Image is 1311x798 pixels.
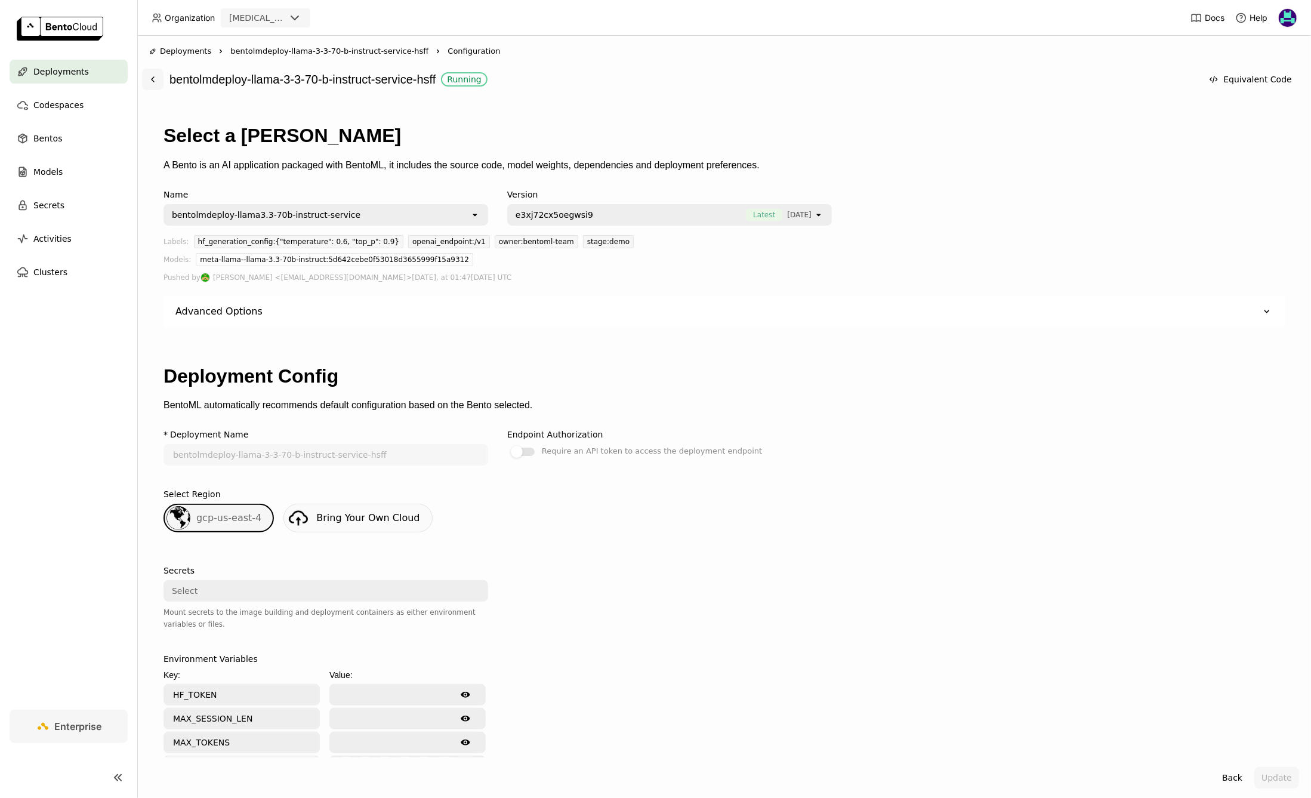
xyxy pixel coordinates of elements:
[507,430,603,439] div: Endpoint Authorization
[229,12,285,24] div: [MEDICAL_DATA]
[455,757,476,776] button: Show password text
[164,504,274,532] div: gcp-us-east-4
[17,17,103,41] img: logo
[461,690,470,700] svg: Show password text
[165,445,487,464] input: name of deployment (autogenerated if blank)
[329,668,486,682] div: Value:
[149,45,1299,57] nav: Breadcrumbs navigation
[164,489,221,499] div: Select Region
[1190,12,1224,24] a: Docs
[33,265,67,279] span: Clusters
[316,512,419,523] span: Bring Your Own Cloud
[164,296,1285,327] div: Advanced Options
[448,45,500,57] span: Configuration
[170,430,248,439] div: Deployment Name
[164,125,1285,147] h1: Select a [PERSON_NAME]
[230,45,428,57] span: bentolmdeploy-llama-3-3-70-b-instruct-service-hsff
[286,13,288,24] input: Selected revia.
[164,606,488,630] div: Mount secrets to the image building and deployment containers as either environment variables or ...
[164,271,1285,284] div: Pushed by [DATE], at 01:47[DATE] UTC
[55,720,102,732] span: Enterprise
[1215,767,1250,788] button: Back
[507,190,832,199] div: Version
[10,710,128,743] a: Enterprise
[10,60,128,84] a: Deployments
[408,235,490,248] div: openai_endpoint:/v1
[175,306,263,318] div: Advanced Options
[216,47,226,56] svg: Right
[33,232,72,246] span: Activities
[787,209,812,221] span: [DATE]
[164,235,189,253] div: Labels:
[455,685,476,704] button: Show password text
[33,165,63,179] span: Models
[433,47,443,56] svg: Right
[33,64,89,79] span: Deployments
[164,190,488,199] div: Name
[172,209,360,221] div: bentolmdeploy-llama3.3-70b-instruct-service
[583,235,634,248] div: stage:demo
[164,566,195,575] div: Secrets
[1235,12,1267,24] div: Help
[164,400,1285,411] p: BentoML automatically recommends default configuration based on the Bento selected.
[164,365,1285,387] h1: Deployment Config
[814,210,823,220] svg: open
[746,209,782,221] span: Latest
[516,209,593,221] span: e3xj72cx5oegwsi9
[542,444,762,458] div: Require an API token to access the deployment endpoint
[194,235,403,248] div: hf_generation_config:{"temperature": 0.6, "top_p": 0.9}
[10,260,128,284] a: Clusters
[196,512,261,523] span: gcp-us-east-4
[165,757,319,776] input: Key
[1250,13,1267,23] span: Help
[813,209,814,221] input: Selected [object Object].
[495,235,578,248] div: owner:bentoml-team
[172,585,198,597] div: Select
[33,131,62,146] span: Bentos
[10,227,128,251] a: Activities
[10,127,128,150] a: Bentos
[470,210,480,220] svg: open
[455,709,476,728] button: Show password text
[1261,306,1273,318] svg: Down
[10,160,128,184] a: Models
[149,45,211,57] div: Deployments
[1202,69,1299,90] button: Equivalent Code
[169,68,1196,91] div: bentolmdeploy-llama-3-3-70-b-instruct-service-hsff
[33,98,84,112] span: Codespaces
[1279,9,1297,27] img: David Zhu
[10,193,128,217] a: Secrets
[10,93,128,117] a: Codespaces
[196,253,473,266] div: meta-llama--llama-3.3-70b-instruct:5d642cebe0f53018d3655999f15a9312
[1254,767,1299,788] button: Update
[33,198,64,212] span: Secrets
[164,668,320,682] div: Key:
[201,273,209,282] img: Steve Guo
[165,13,215,23] span: Organization
[164,654,258,664] div: Environment Variables
[1205,13,1224,23] span: Docs
[160,45,211,57] span: Deployments
[455,733,476,752] button: Show password text
[283,504,432,532] a: Bring Your Own Cloud
[165,733,319,752] input: Key
[213,271,412,284] span: [PERSON_NAME] <[EMAIL_ADDRESS][DOMAIN_NAME]>
[164,253,191,271] div: Models:
[447,75,481,84] div: Running
[461,738,470,747] svg: Show password text
[165,685,319,704] input: Key
[164,160,1285,171] p: A Bento is an AI application packaged with BentoML, it includes the source code, model weights, d...
[461,714,470,723] svg: Show password text
[165,709,319,728] input: Key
